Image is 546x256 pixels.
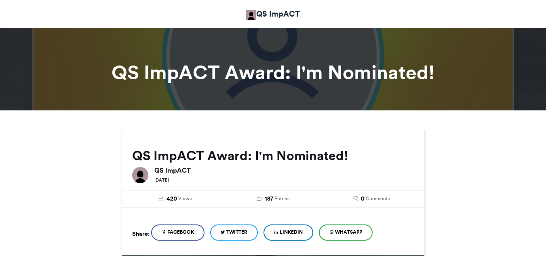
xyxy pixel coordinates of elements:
[230,195,316,203] a: 187 Entries
[361,195,365,203] span: 0
[328,195,414,203] a: 0 Comments
[167,228,194,236] span: Facebook
[132,148,414,163] h2: QS ImpACT Award: I'm Nominated!
[132,228,150,239] h5: Share:
[154,167,414,173] h6: QS ImpACT
[246,8,300,20] a: QS ImpACT
[151,224,204,241] a: Facebook
[154,177,169,183] small: [DATE]
[178,195,192,202] span: Views
[280,228,303,236] span: LinkedIn
[274,195,289,202] span: Entries
[246,10,256,20] img: QS ImpACT QS ImpACT
[319,224,373,241] a: WhatsApp
[132,167,148,183] img: QS ImpACT
[49,63,498,82] h1: QS ImpACT Award: I'm Nominated!
[132,195,218,203] a: 420 Views
[210,224,258,241] a: Twitter
[265,195,273,203] span: 187
[335,228,362,236] span: WhatsApp
[366,195,390,202] span: Comments
[264,224,313,241] a: LinkedIn
[167,195,177,203] span: 420
[226,228,247,236] span: Twitter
